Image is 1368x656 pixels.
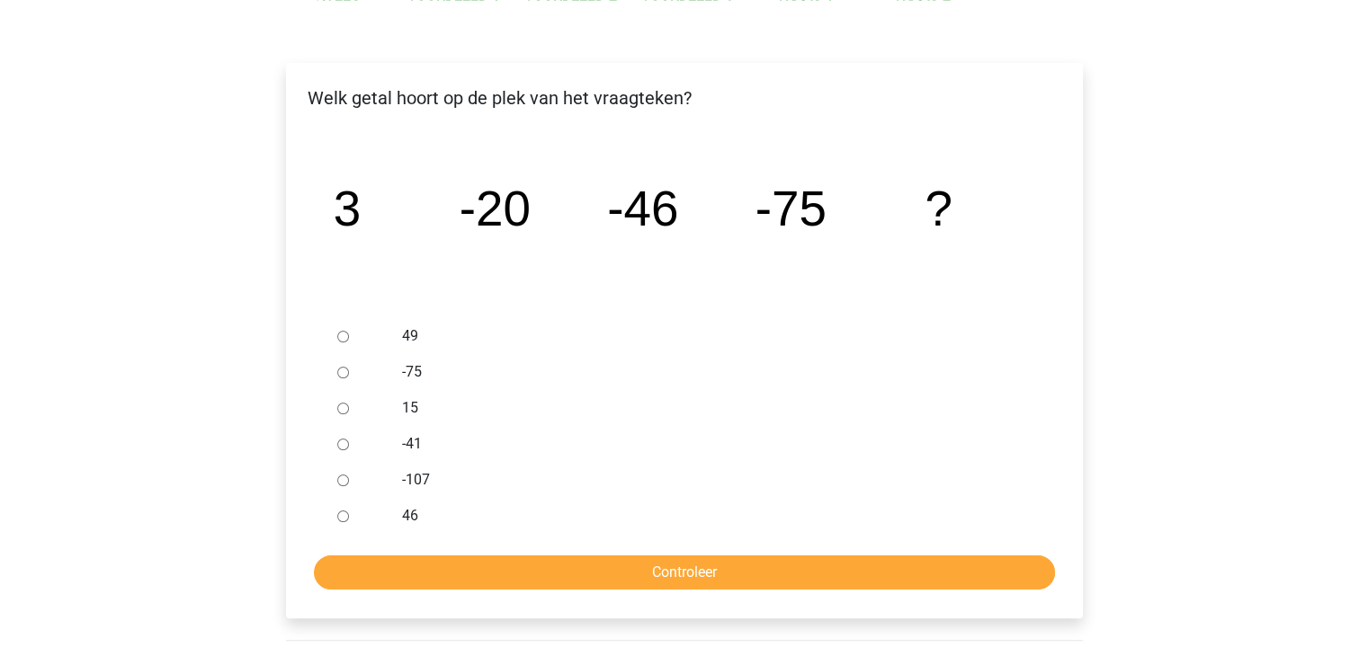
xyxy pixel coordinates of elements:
[402,433,1024,455] label: -41
[402,469,1024,491] label: -107
[314,555,1055,590] input: Controleer
[607,181,678,236] tspan: -46
[755,181,826,236] tspan: -75
[925,181,952,236] tspan: ?
[459,181,530,236] tspan: -20
[300,84,1068,111] p: Welk getal hoort op de plek van het vraagteken?
[402,325,1024,347] label: 49
[402,505,1024,527] label: 46
[333,181,360,236] tspan: 3
[402,397,1024,419] label: 15
[402,361,1024,383] label: -75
